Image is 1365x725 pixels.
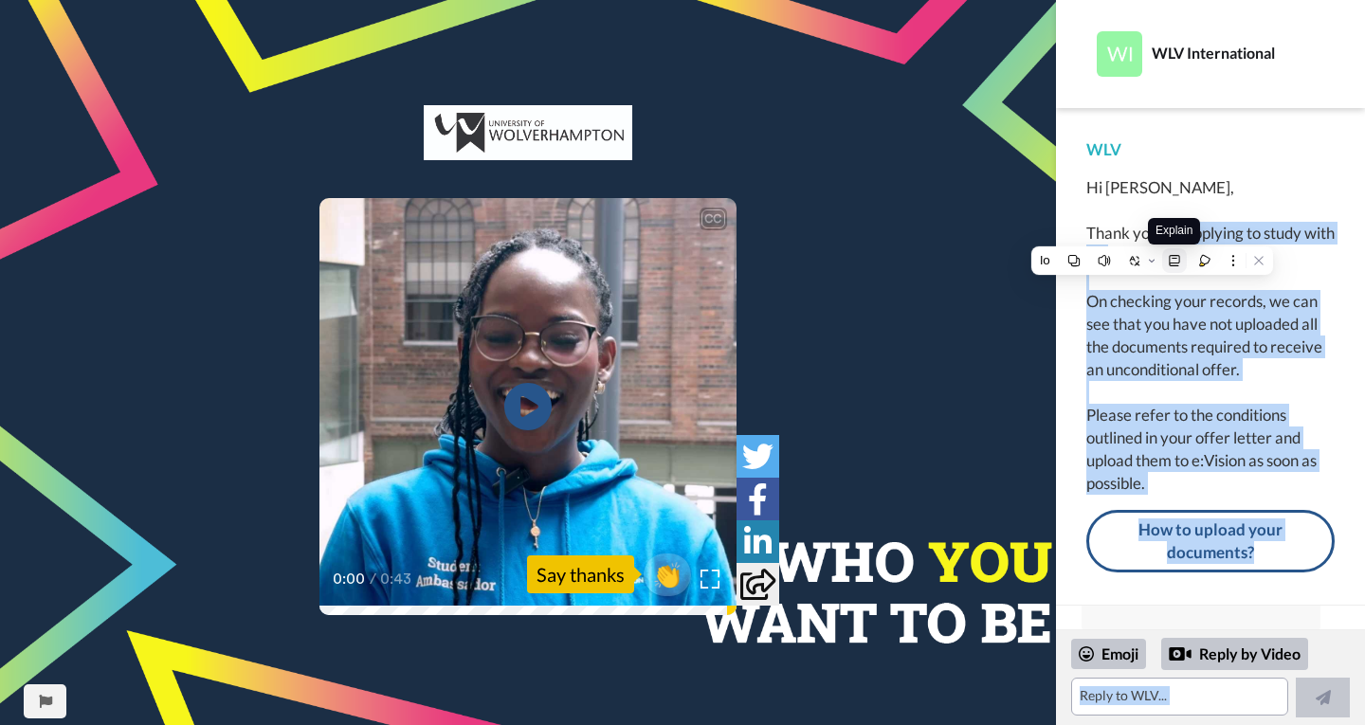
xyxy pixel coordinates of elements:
span: 0:43 [380,568,413,590]
div: Say thanks [527,555,634,593]
span: 👏 [644,559,691,589]
div: Reply by Video [1169,643,1192,665]
button: 👏 [644,553,691,596]
img: Profile Image [1097,31,1142,77]
span: 0:00 [333,568,366,590]
div: Emoji [1071,639,1146,669]
div: CC [701,209,725,228]
a: How to upload your documents? [1086,510,1335,573]
div: Hi [PERSON_NAME], Thank you for applying to study with us. On checking your records, we can see t... [1086,176,1335,495]
div: Reply by Video [1161,638,1308,670]
span: / [370,568,376,590]
div: WLV International [1152,44,1334,62]
div: WLV [1086,138,1335,161]
img: c0db3496-36db-47dd-bc5f-9f3a1f8391a7 [424,105,632,159]
img: Full screen [701,570,719,589]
